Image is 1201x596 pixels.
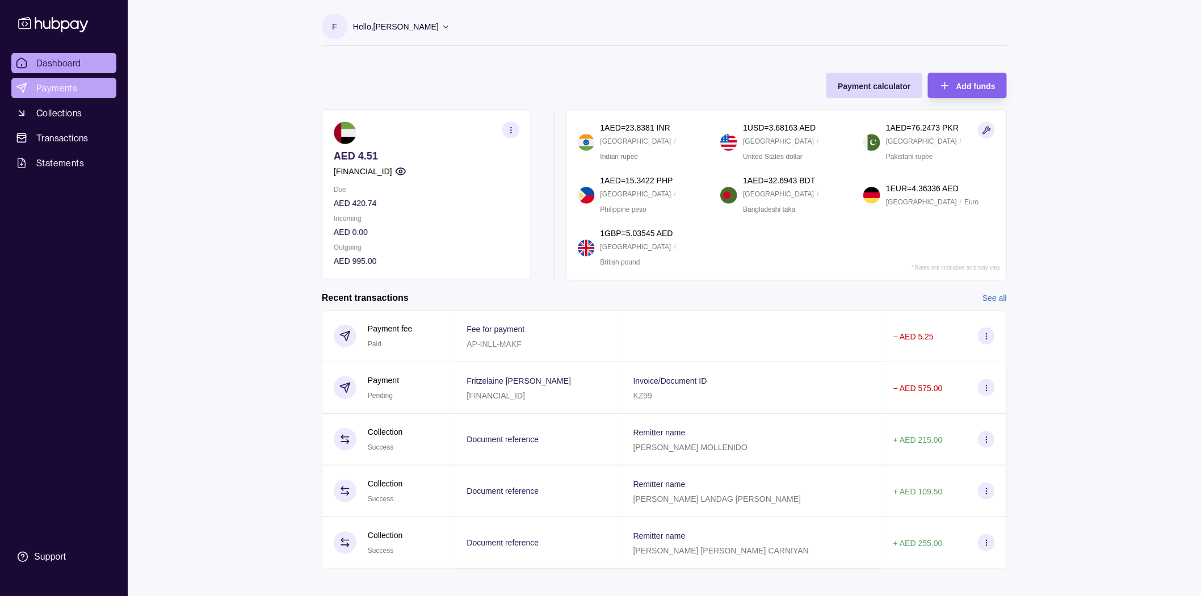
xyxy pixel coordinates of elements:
[368,529,402,542] p: Collection
[36,106,82,120] span: Collections
[886,150,933,163] p: Pakistani rupee
[720,187,737,204] img: bd
[893,539,943,548] p: + AED 255.00
[674,188,676,200] p: /
[368,426,402,438] p: Collection
[332,20,337,33] p: F
[826,73,922,98] button: Payment calculator
[467,376,572,385] p: Fritzelaine [PERSON_NAME]
[893,435,943,444] p: + AED 215.00
[600,135,671,148] p: [GEOGRAPHIC_DATA]
[11,545,116,569] a: Support
[578,187,595,204] img: ph
[368,547,393,555] span: Success
[600,188,671,200] p: [GEOGRAPHIC_DATA]
[368,495,393,503] span: Success
[467,391,526,400] p: [FINANCIAL_ID]
[600,150,639,163] p: Indian rupee
[886,135,957,148] p: [GEOGRAPHIC_DATA]
[578,134,595,151] img: in
[743,174,815,187] p: 1 AED = 32.6943 BDT
[11,153,116,173] a: Statements
[928,73,1007,98] button: Add funds
[36,131,89,145] span: Transactions
[600,227,673,240] p: 1 GBP = 5.03545 AED
[633,480,686,489] p: Remitter name
[633,494,801,503] p: [PERSON_NAME] LANDAG [PERSON_NAME]
[334,183,519,196] p: Due
[886,121,959,134] p: 1 AED = 76.2473 PKR
[334,226,519,238] p: AED 0.00
[467,325,525,334] p: Fee for payment
[743,150,803,163] p: United States dollar
[334,241,519,254] p: Outgoing
[334,197,519,209] p: AED 420.74
[893,384,943,393] p: − AED 575.00
[467,486,539,496] p: Document reference
[11,78,116,98] a: Payments
[674,135,676,148] p: /
[720,134,737,151] img: us
[743,135,814,148] p: [GEOGRAPHIC_DATA]
[334,165,392,178] p: [FINANCIAL_ID]
[322,292,409,304] h2: Recent transactions
[817,188,818,200] p: /
[893,487,943,496] p: + AED 109.50
[334,212,519,225] p: Incoming
[36,156,84,170] span: Statements
[838,82,910,91] span: Payment calculator
[743,203,795,216] p: Bangladeshi taka
[600,121,670,134] p: 1 AED = 23.8381 INR
[912,265,1001,271] p: * Rates are indicative and may vary
[633,391,652,400] p: KZ99
[467,538,539,547] p: Document reference
[964,196,979,208] p: Euro
[368,322,413,335] p: Payment fee
[368,374,399,387] p: Payment
[600,203,646,216] p: Philippine peso
[36,56,81,70] span: Dashboard
[11,53,116,73] a: Dashboard
[743,188,814,200] p: [GEOGRAPHIC_DATA]
[633,428,686,437] p: Remitter name
[956,82,996,91] span: Add funds
[11,128,116,148] a: Transactions
[886,196,957,208] p: [GEOGRAPHIC_DATA]
[960,135,961,148] p: /
[368,443,393,451] span: Success
[578,240,595,257] img: gb
[960,196,961,208] p: /
[467,339,522,349] p: AP-INLL-MAKF
[863,187,880,204] img: de
[11,103,116,123] a: Collections
[353,20,439,33] p: Hello, [PERSON_NAME]
[674,241,676,253] p: /
[600,241,671,253] p: [GEOGRAPHIC_DATA]
[600,174,673,187] p: 1 AED = 15.3422 PHP
[334,121,356,144] img: ae
[368,477,402,490] p: Collection
[368,340,381,348] span: Paid
[893,332,934,341] p: − AED 5.25
[334,255,519,267] p: AED 995.00
[633,546,809,555] p: [PERSON_NAME] [PERSON_NAME] CARNIYAN
[863,134,880,151] img: pk
[36,81,77,95] span: Payments
[633,443,748,452] p: [PERSON_NAME] MOLLENIDO
[34,551,66,563] div: Support
[467,435,539,444] p: Document reference
[633,531,686,540] p: Remitter name
[334,150,519,162] p: AED 4.51
[600,256,640,268] p: British pound
[982,292,1007,304] a: See all
[817,135,818,148] p: /
[743,121,816,134] p: 1 USD = 3.68163 AED
[368,392,393,400] span: Pending
[633,376,707,385] p: Invoice/Document ID
[886,182,959,195] p: 1 EUR = 4.36336 AED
